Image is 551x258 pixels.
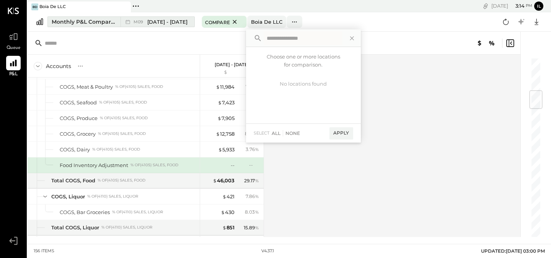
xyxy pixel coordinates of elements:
[246,193,259,200] div: 7.86
[101,225,152,230] div: % of (4110) Sales, Liquor
[134,20,145,24] span: M09
[509,2,525,10] span: 3 : 14
[481,248,545,254] span: UPDATED: [DATE] 03:00 PM
[52,18,116,26] div: Monthly P&L Comparison
[261,248,274,254] div: v 4.37.1
[60,130,96,138] div: COGS, Grocery
[482,2,489,10] div: copy link
[205,18,230,26] span: Compare
[60,99,97,106] div: COGS, Seafood
[255,146,259,152] span: %
[283,130,300,136] div: None
[216,83,235,91] div: 11,984
[60,162,128,169] div: Food Inventory Adjustment
[213,177,235,184] div: 46,003
[216,130,235,138] div: 12,758
[51,224,99,231] div: Total COGS, Liquor
[236,70,261,76] div: %
[9,71,18,78] span: P&L
[255,209,259,215] span: %
[31,3,38,10] div: BD
[526,3,532,8] span: pm
[98,131,146,136] div: % of (4105) Sales, Food
[245,130,259,137] div: 8.09
[254,130,269,136] span: select
[39,4,66,10] div: Boia De LLC
[245,209,259,216] div: 8.03
[215,62,249,67] p: [DATE] - [DATE]
[34,248,54,254] div: 156 items
[222,193,227,200] span: $
[100,115,148,121] div: % of (4105) Sales, Food
[218,99,235,106] div: 7,423
[60,83,113,91] div: COGS, Meat & Poultry
[99,100,147,105] div: % of (4105) Sales, Food
[51,177,95,184] div: Total COGS, Food
[213,177,217,183] span: $
[7,45,21,52] span: Queue
[115,84,163,89] div: % of (4105) Sales, Food
[231,162,235,169] div: --
[251,18,282,26] div: Boia De LLC
[204,70,235,76] div: $
[218,146,235,153] div: 5,933
[147,18,187,26] span: [DATE] - [DATE]
[255,224,259,230] span: %
[491,2,532,10] div: [DATE]
[244,177,259,184] div: 29.17
[255,193,259,199] span: %
[60,209,110,216] div: COGS, Bar Groceries
[60,146,90,153] div: COGS, Dairy
[244,224,259,231] div: 15.89
[255,177,259,183] span: %
[272,130,280,136] div: All
[98,178,145,183] div: % of (4105) Sales, Food
[534,2,543,11] button: Il
[217,115,222,121] span: $
[47,16,195,27] button: Monthly P&L Comparison M09[DATE] - [DATE]
[216,131,220,137] span: $
[60,115,98,122] div: COGS, Produce
[87,194,138,199] div: % of (4110) Sales, Liquor
[246,146,259,153] div: 3.76
[130,162,178,168] div: % of (4105) Sales, Food
[221,209,235,216] div: 430
[246,73,361,95] div: No locations found
[221,209,225,215] span: $
[217,115,235,122] div: 7,905
[46,62,71,70] div: Accounts
[222,224,227,230] span: $
[0,56,26,78] a: P&L
[218,146,222,153] span: $
[249,162,259,168] div: --
[222,224,235,231] div: 851
[246,47,361,73] div: Choose one or more locations for comparison.
[0,29,26,52] a: Queue
[216,84,220,90] span: $
[92,147,140,152] div: % of (4105) Sales, Food
[112,209,163,215] div: % of (4110) Sales, Liquor
[247,16,286,28] button: Boia De LLC
[222,193,235,200] div: 421
[218,99,222,105] span: $
[329,127,353,140] div: Apply
[51,193,85,200] div: COGS, Liquor
[202,16,247,28] button: Compare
